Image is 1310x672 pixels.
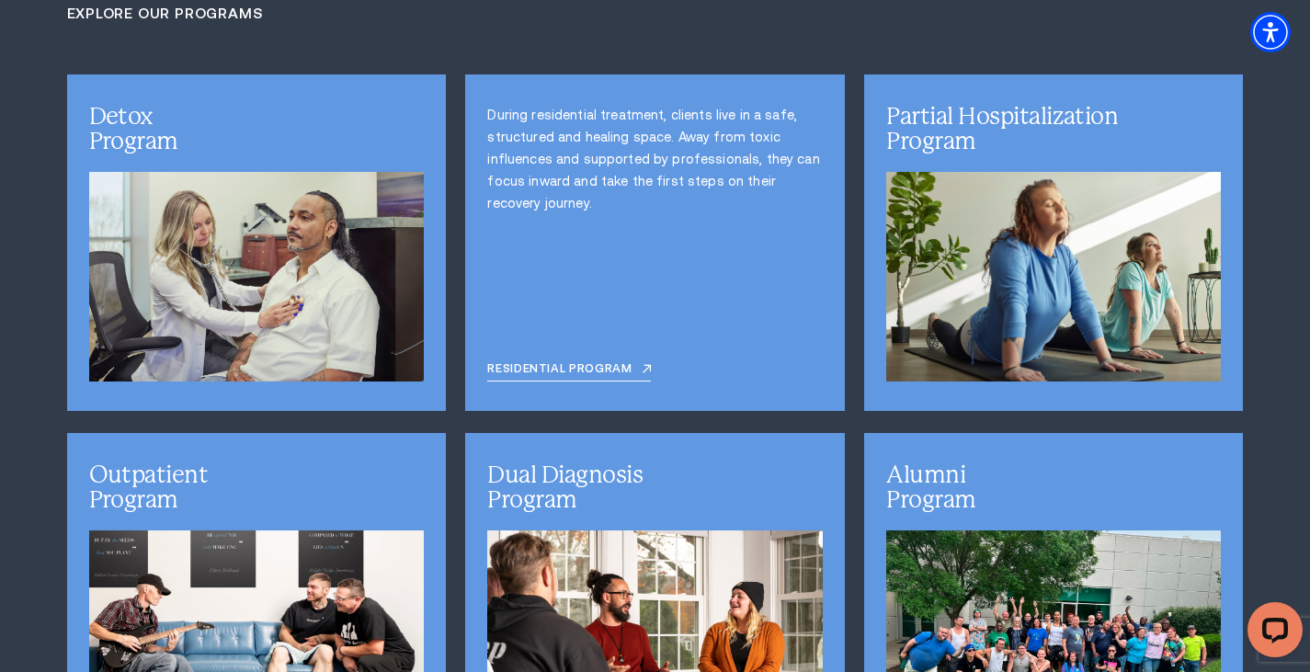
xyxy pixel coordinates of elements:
[67,6,264,21] a: EXPLORE OUR PROGRAMS
[487,362,651,382] a: Residential Program
[1233,595,1310,672] iframe: LiveChat chat widget
[1250,12,1291,52] div: Accessibility Menu
[487,104,822,214] p: During residential treatment, clients live in a safe, structured and healing space. Away from tox...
